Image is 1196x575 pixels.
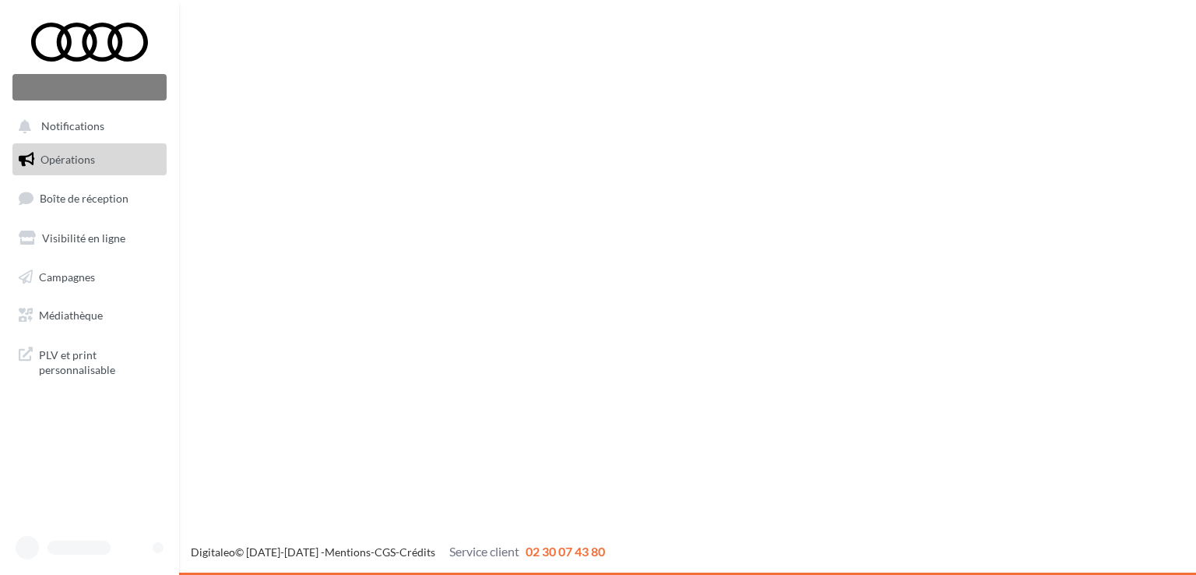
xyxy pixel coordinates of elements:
span: Service client [449,544,519,559]
a: CGS [375,545,396,559]
span: Boîte de réception [40,192,128,205]
span: Médiathèque [39,309,103,322]
a: Digitaleo [191,545,235,559]
a: Visibilité en ligne [9,222,170,255]
span: Visibilité en ligne [42,231,125,245]
a: Mentions [325,545,371,559]
span: Notifications [41,120,104,133]
span: Campagnes [39,270,95,283]
span: 02 30 07 43 80 [526,544,605,559]
span: PLV et print personnalisable [39,344,160,378]
a: Boîte de réception [9,182,170,215]
a: Campagnes [9,261,170,294]
a: Médiathèque [9,299,170,332]
a: Opérations [9,143,170,176]
a: PLV et print personnalisable [9,338,170,384]
span: Opérations [40,153,95,166]
span: © [DATE]-[DATE] - - - [191,545,605,559]
div: Nouvelle campagne [12,74,167,101]
a: Crédits [399,545,435,559]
